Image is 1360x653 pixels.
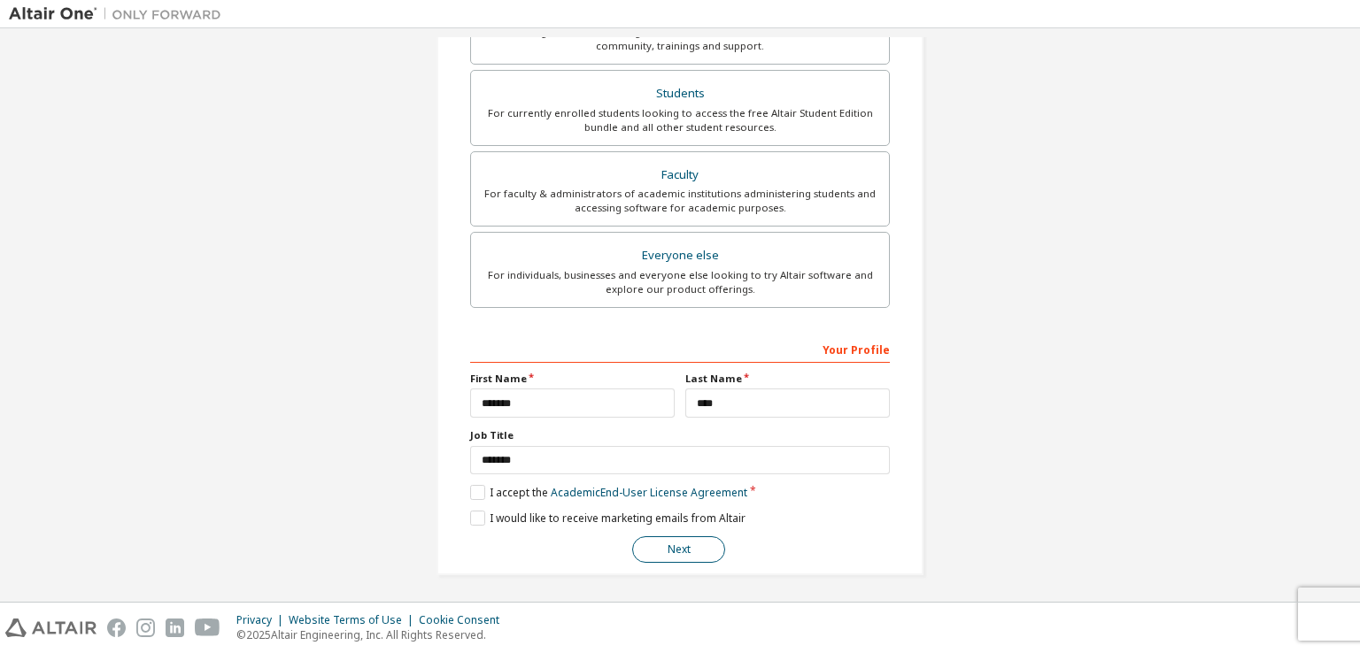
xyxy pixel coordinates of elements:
[482,163,878,188] div: Faculty
[482,25,878,53] div: For existing customers looking to access software downloads, HPC resources, community, trainings ...
[470,334,890,363] div: Your Profile
[166,618,184,637] img: linkedin.svg
[107,618,126,637] img: facebook.svg
[9,5,230,23] img: Altair One
[482,243,878,268] div: Everyone else
[195,618,220,637] img: youtube.svg
[482,106,878,134] div: For currently enrolled students looking to access the free Altair Student Edition bundle and all ...
[632,536,725,563] button: Next
[470,511,746,526] label: I would like to receive marketing emails from Altair
[685,372,890,386] label: Last Name
[236,613,289,627] div: Privacy
[482,268,878,296] div: For individuals, businesses and everyone else looking to try Altair software and explore our prod...
[482,81,878,106] div: Students
[470,428,890,442] label: Job Title
[289,613,419,627] div: Website Terms of Use
[236,627,510,642] p: © 2025 Altair Engineering, Inc. All Rights Reserved.
[470,372,675,386] label: First Name
[482,187,878,215] div: For faculty & administrators of academic institutions administering students and accessing softwa...
[551,485,747,500] a: Academic End-User License Agreement
[5,618,97,637] img: altair_logo.svg
[136,618,155,637] img: instagram.svg
[470,485,747,500] label: I accept the
[419,613,510,627] div: Cookie Consent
